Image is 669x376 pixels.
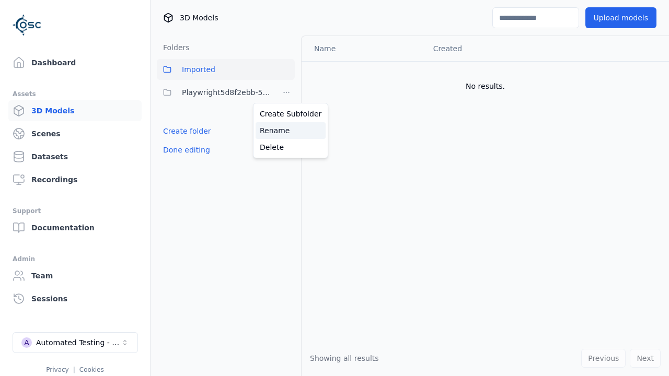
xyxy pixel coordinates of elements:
[256,122,326,139] a: Rename
[256,139,326,156] a: Delete
[256,105,326,122] a: Create Subfolder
